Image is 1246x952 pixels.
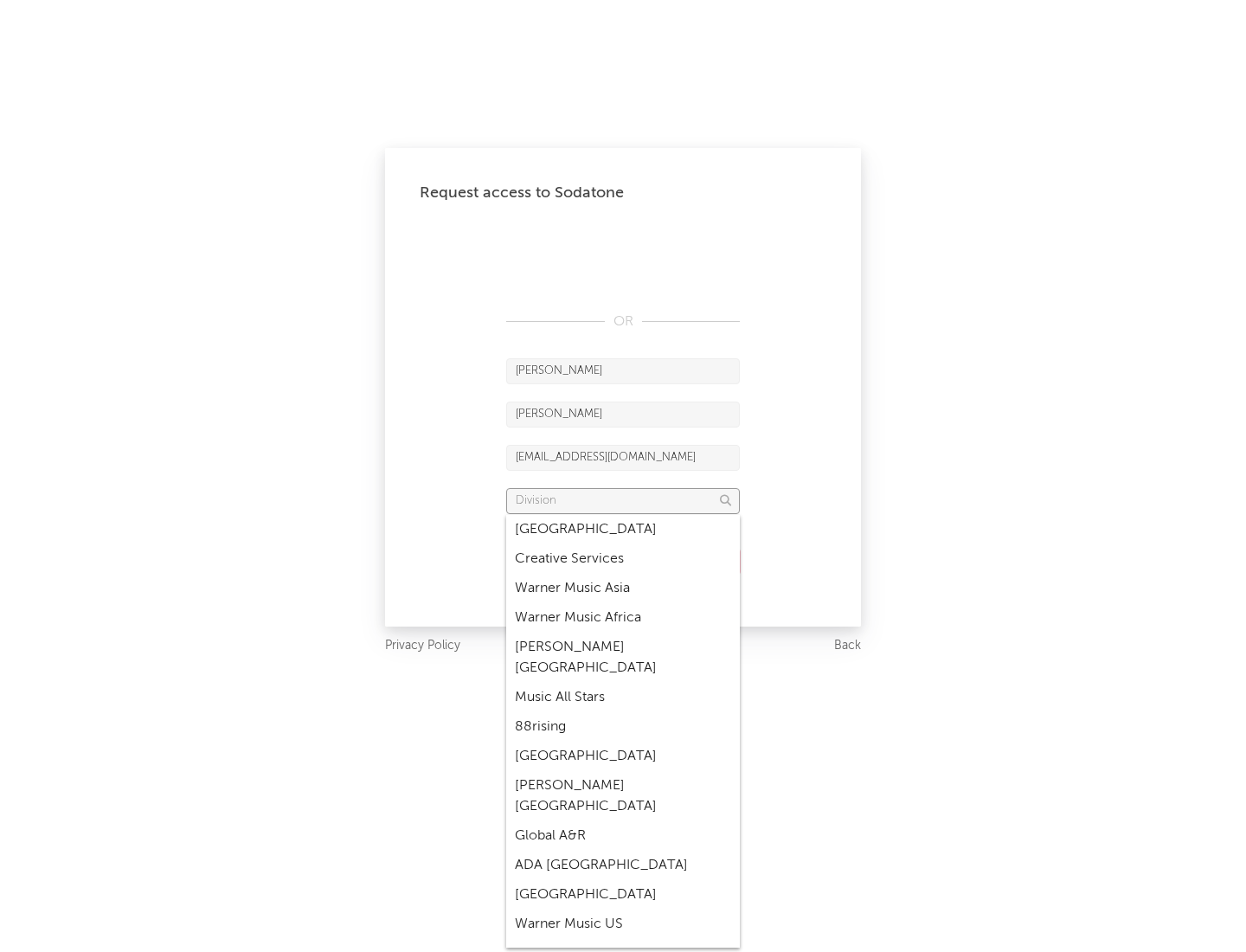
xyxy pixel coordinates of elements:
[506,683,740,712] div: Music All Stars
[385,635,460,657] a: Privacy Policy
[506,910,740,939] div: Warner Music US
[506,402,740,428] input: Last Name
[506,603,740,633] div: Warner Music Africa
[506,515,740,544] div: [GEOGRAPHIC_DATA]
[834,635,861,657] a: Back
[506,488,740,514] input: Division
[506,574,740,603] div: Warner Music Asia
[506,851,740,880] div: ADA [GEOGRAPHIC_DATA]
[506,312,740,332] div: OR
[506,771,740,821] div: [PERSON_NAME] [GEOGRAPHIC_DATA]
[506,821,740,851] div: Global A&R
[506,633,740,683] div: [PERSON_NAME] [GEOGRAPHIC_DATA]
[506,445,740,471] input: Email
[506,712,740,742] div: 88rising
[420,183,826,203] div: Request access to Sodatone
[506,544,740,574] div: Creative Services
[506,742,740,771] div: [GEOGRAPHIC_DATA]
[506,358,740,384] input: First Name
[506,880,740,910] div: [GEOGRAPHIC_DATA]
